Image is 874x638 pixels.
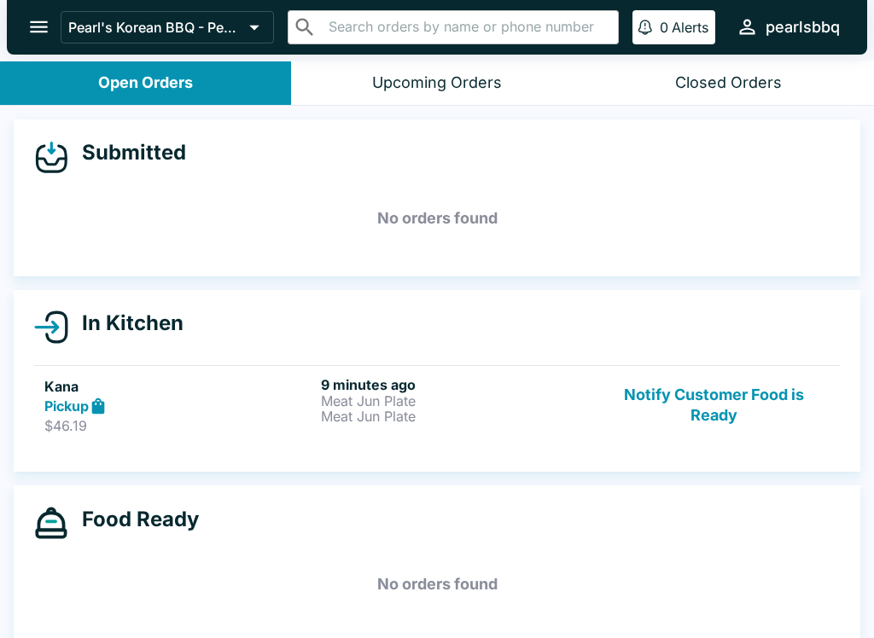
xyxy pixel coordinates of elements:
p: Pearl's Korean BBQ - Pearlridge [68,19,242,36]
p: Alerts [672,19,708,36]
h4: In Kitchen [68,310,184,336]
h5: No orders found [34,188,840,249]
div: pearlsbbq [766,17,840,38]
input: Search orders by name or phone number [323,15,611,39]
h4: Submitted [68,140,186,165]
div: Closed Orders [675,73,782,93]
div: Open Orders [98,73,193,93]
h6: 9 minutes ago [321,376,591,393]
button: open drawer [17,5,61,49]
div: Upcoming Orders [372,73,502,93]
h5: Kana [44,376,314,397]
button: Notify Customer Food is Ready [598,376,830,435]
button: pearlsbbq [729,9,847,45]
p: $46.19 [44,417,314,434]
strong: Pickup [44,397,89,415]
h5: No orders found [34,554,840,615]
p: 0 [660,19,668,36]
p: Meat Jun Plate [321,393,591,409]
a: KanaPickup$46.199 minutes agoMeat Jun PlateMeat Jun PlateNotify Customer Food is Ready [34,365,840,445]
h4: Food Ready [68,507,199,532]
p: Meat Jun Plate [321,409,591,424]
button: Pearl's Korean BBQ - Pearlridge [61,11,274,43]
